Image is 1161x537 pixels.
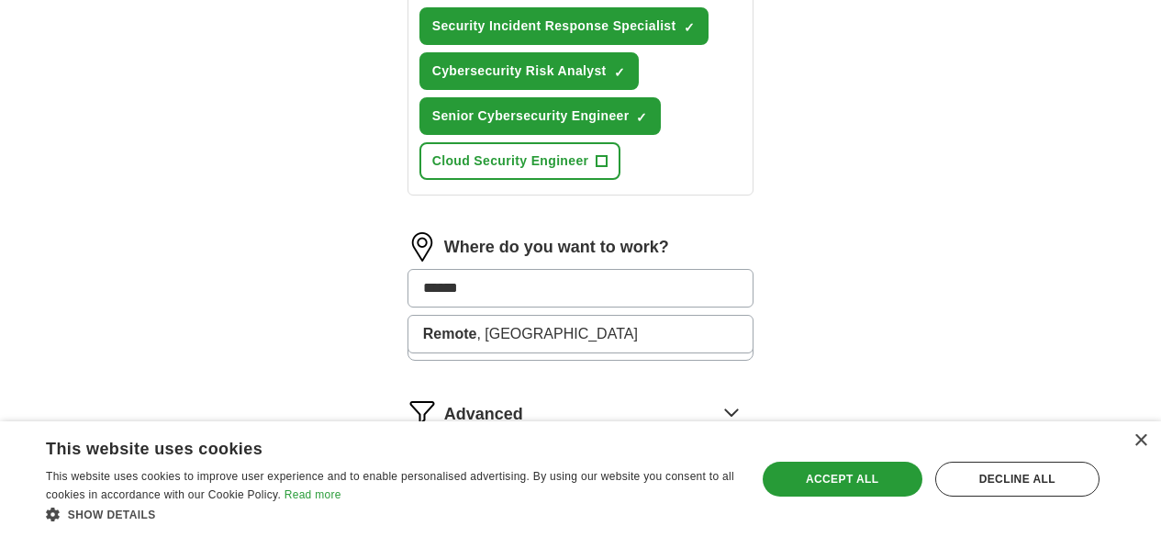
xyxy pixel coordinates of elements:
button: Cloud Security Engineer [419,142,621,180]
span: ✓ [684,20,695,35]
img: filter [407,397,437,427]
li: , [GEOGRAPHIC_DATA] [408,316,754,352]
span: ✓ [614,65,625,80]
span: ✓ [636,110,647,125]
span: Advanced [444,402,523,427]
div: This website uses cookies [46,432,689,460]
div: Close [1133,434,1147,448]
button: Security Incident Response Specialist✓ [419,7,709,45]
label: Where do you want to work? [444,235,669,260]
div: Accept all [763,462,922,497]
span: Senior Cybersecurity Engineer [432,106,630,126]
span: Show details [68,509,156,521]
span: Cybersecurity Risk Analyst [432,62,607,81]
button: Senior Cybersecurity Engineer✓ [419,97,662,135]
div: Decline all [935,462,1100,497]
strong: Remote [423,326,477,341]
span: Cloud Security Engineer [432,151,589,171]
a: Read more, opens a new window [285,488,341,501]
span: This website uses cookies to improve user experience and to enable personalised advertising. By u... [46,470,734,501]
div: Show details [46,505,735,523]
img: location.png [407,232,437,262]
button: Cybersecurity Risk Analyst✓ [419,52,639,90]
span: Security Incident Response Specialist [432,17,676,36]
